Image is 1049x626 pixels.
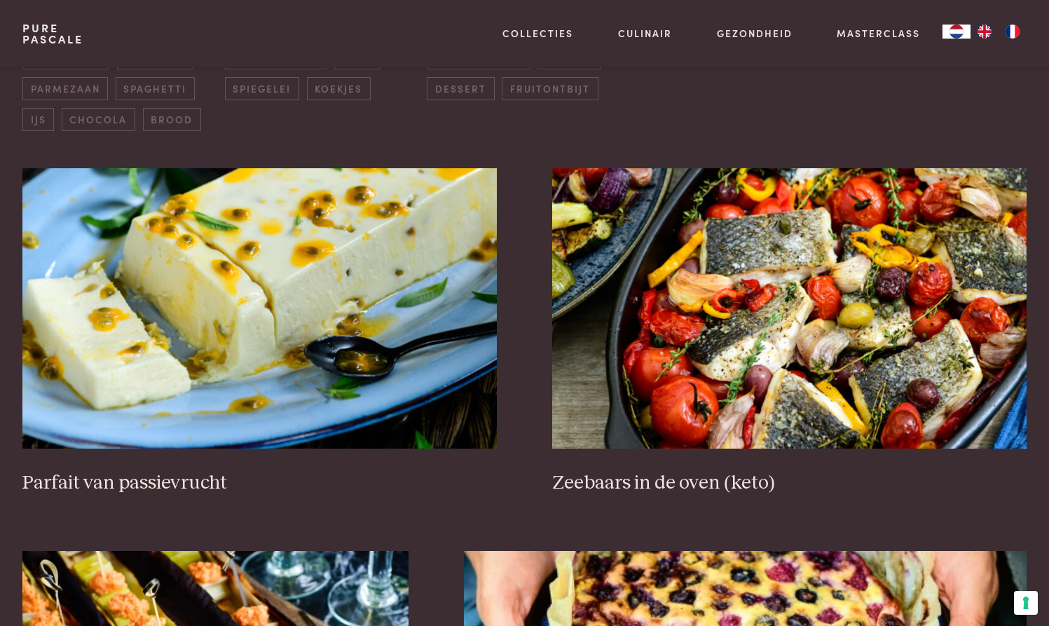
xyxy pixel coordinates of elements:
h3: Zeebaars in de oven (keto) [552,471,1027,496]
span: parmezaan [22,77,108,100]
div: Language [942,25,971,39]
ul: Language list [971,25,1027,39]
a: PurePascale [22,22,83,45]
a: FR [999,25,1027,39]
a: Gezondheid [717,26,793,41]
span: brood [143,108,201,131]
aside: Language selected: Nederlands [942,25,1027,39]
a: Zeebaars in de oven (keto) Zeebaars in de oven (keto) [552,168,1027,495]
a: Culinair [618,26,672,41]
h3: Parfait van passievrucht [22,471,497,496]
img: Zeebaars in de oven (keto) [552,168,1027,449]
a: Collecties [502,26,573,41]
span: fruitontbijt [502,77,598,100]
span: dessert [427,77,494,100]
a: Masterclass [837,26,920,41]
a: EN [971,25,999,39]
span: spaghetti [116,77,195,100]
a: Parfait van passievrucht Parfait van passievrucht [22,168,497,495]
img: Parfait van passievrucht [22,168,497,449]
button: Uw voorkeuren voor toestemming voor trackingtechnologieën [1014,591,1038,615]
span: koekjes [307,77,371,100]
span: spiegelei [225,77,299,100]
span: chocola [62,108,135,131]
a: NL [942,25,971,39]
span: ijs [22,108,54,131]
